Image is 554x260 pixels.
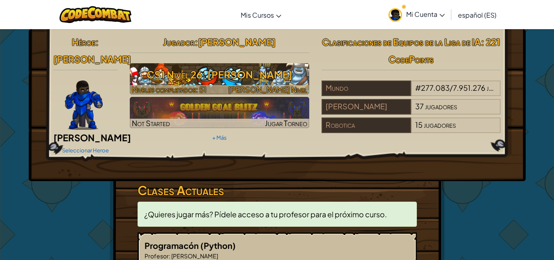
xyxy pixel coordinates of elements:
[454,4,501,26] a: español (ES)
[145,240,200,251] span: Programacón
[388,8,402,22] img: avatar
[198,36,276,48] span: [PERSON_NAME]
[65,81,103,130] img: Gordon-selection-pose.png
[132,118,170,128] span: Not Started
[212,134,227,141] a: + Más
[415,120,423,129] span: 15
[450,83,453,92] span: /
[487,83,519,92] span: jugadores
[322,99,411,115] div: [PERSON_NAME]
[53,53,131,65] span: [PERSON_NAME]
[130,63,309,94] a: Jugar Siguiente Nivel
[228,85,307,94] span: [PERSON_NAME] Nivel
[415,101,424,111] span: 37
[72,36,95,48] span: Héroe
[453,83,485,92] span: 7.951.276
[138,181,417,200] h3: Clases Actuales
[170,252,218,260] span: [PERSON_NAME]
[145,252,169,260] span: Profesor
[415,83,421,92] span: #
[130,97,309,128] img: Golden Goal
[322,117,411,133] div: Robotica
[322,81,411,96] div: Mundo
[458,11,497,19] span: español (ES)
[200,240,236,251] span: (Python)
[322,107,501,116] a: [PERSON_NAME]37jugadores
[130,63,309,94] img: CS1 Nivel 26: Wakka Maul
[265,118,307,128] span: Jugar Torneo
[406,10,445,18] span: Mi Cuenta
[384,2,449,28] a: Mi Cuenta
[163,36,195,48] span: Jugador
[144,209,387,219] span: ¿Quieres jugar más? Pídele acceso a tu profesor para el próximo curso.
[425,101,457,111] span: jugadores
[237,4,285,26] a: Mis Cursos
[169,252,170,260] span: :
[130,65,309,84] h3: CS1 Nivel 26: [PERSON_NAME]
[322,88,501,98] a: Mundo#277.083/7.951.276jugadores
[421,83,450,92] span: 277.083
[424,120,456,129] span: jugadores
[241,11,274,19] span: Mis Cursos
[322,36,481,48] span: Clasificaciones de Equipos de la Liga de IA
[130,97,309,128] a: Not StartedJugar Torneo
[62,147,109,154] a: Seleccionar Heroe
[53,132,131,143] span: [PERSON_NAME]
[132,85,207,94] span: Niveles completados: 51
[322,125,501,135] a: Robotica15jugadores
[60,6,131,23] img: CodeCombat logo
[195,36,198,48] span: :
[95,36,99,48] span: :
